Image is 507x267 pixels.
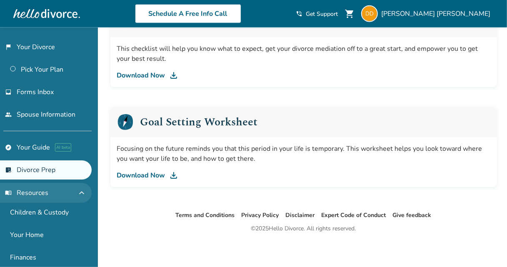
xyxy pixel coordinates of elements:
span: Forms Inbox [17,87,54,97]
div: Focusing on the future reminds you that this period in your life is temporary. This worksheet hel... [117,144,490,164]
span: phone_in_talk [296,10,302,17]
span: AI beta [55,143,71,152]
img: DL [169,170,179,180]
span: list_alt_check [5,167,12,173]
a: Download Now [117,170,490,180]
span: people [5,111,12,118]
a: phone_in_talkGet Support [296,10,338,18]
span: inbox [5,89,12,95]
span: shopping_cart [345,9,355,19]
img: Goal Setting Worksheet [117,114,134,130]
a: Terms and Conditions [176,211,235,219]
a: Privacy Policy [242,211,279,219]
span: Get Support [306,10,338,18]
li: Disclaimer [286,210,315,220]
span: [PERSON_NAME] [PERSON_NAME] [381,9,494,18]
a: Expert Code of Conduct [322,211,386,219]
h2: Goal Setting Worksheet [140,117,258,127]
div: This checklist will help you know what to expect, get your divorce mediation off to a great start... [117,44,490,64]
span: menu_book [5,190,12,196]
span: Resources [5,188,48,197]
span: explore [5,144,12,151]
a: Download Now [117,70,490,80]
a: Schedule A Free Info Call [135,4,241,23]
li: Give feedback [393,210,432,220]
div: © 2025 Hello Divorce. All rights reserved. [251,224,356,234]
iframe: Chat Widget [465,227,507,267]
img: ddewar@gmail.com [361,5,378,22]
img: DL [169,70,179,80]
span: expand_less [77,188,87,198]
span: flag_2 [5,44,12,50]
